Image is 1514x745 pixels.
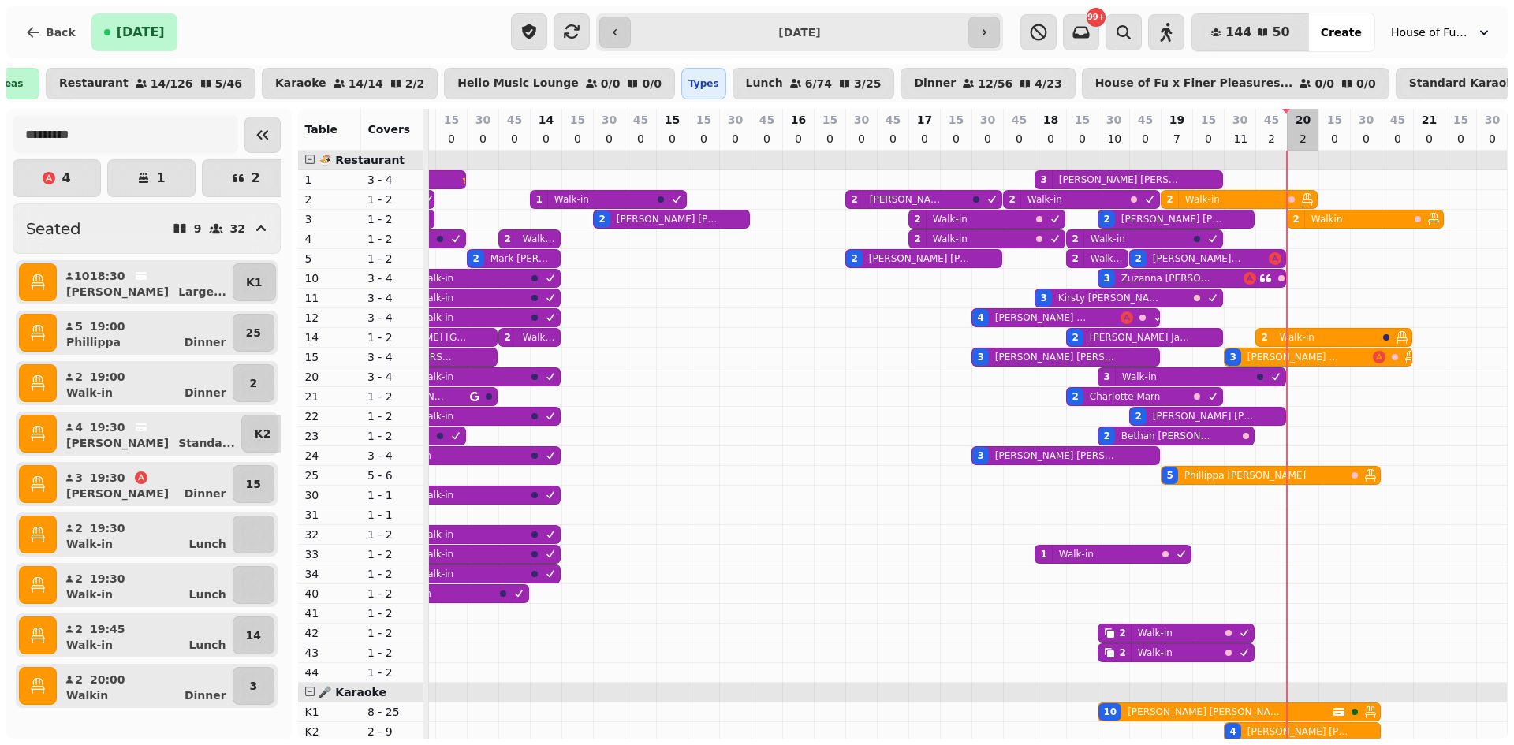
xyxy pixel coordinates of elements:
[805,78,832,89] p: 6 / 74
[90,672,125,687] p: 20:00
[504,331,510,344] div: 2
[66,385,113,400] p: Walk-in
[304,527,355,542] p: 32
[251,172,259,184] p: 2
[367,546,418,562] p: 1 - 2
[977,449,983,462] div: 3
[90,621,125,637] p: 19:45
[1153,252,1244,265] p: [PERSON_NAME] Castilla
[1391,131,1404,147] p: 0
[1091,233,1125,245] p: Walk-in
[66,637,113,653] p: Walk-in
[917,112,932,128] p: 17
[1485,112,1500,128] p: 30
[367,389,418,404] p: 1 - 2
[1106,112,1121,128] p: 30
[66,435,169,451] p: [PERSON_NAME]
[602,131,615,147] p: 0
[304,290,355,306] p: 11
[304,408,355,424] p: 22
[886,112,901,128] p: 45
[60,616,229,654] button: 219:45Walk-inLunch
[1082,68,1389,99] button: House of Fu x Finer Pleasures...0/00/0
[1103,213,1109,225] div: 2
[981,131,994,147] p: 0
[367,290,418,306] p: 3 - 4
[13,13,88,51] button: Back
[539,112,554,128] p: 14
[914,77,956,90] p: Dinner
[1135,252,1141,265] div: 2
[914,213,920,225] div: 2
[978,78,1012,89] p: 12 / 56
[851,193,857,206] div: 2
[349,78,383,89] p: 14 / 14
[918,131,930,147] p: 0
[444,68,675,99] button: Hello Music Lounge0/00/0
[1012,131,1025,147] p: 0
[91,13,177,51] button: [DATE]
[367,448,418,464] p: 3 - 4
[822,112,837,128] p: 15
[1356,78,1376,89] p: 0 / 0
[886,131,899,147] p: 0
[304,123,337,136] span: Table
[367,251,418,266] p: 1 - 2
[851,252,857,265] div: 2
[1090,331,1192,344] p: [PERSON_NAME] JackmanStraw
[1103,371,1109,383] div: 3
[185,334,226,350] p: Dinner
[185,486,226,501] p: Dinner
[46,68,255,99] button: Restaurant14/1265/46
[523,331,557,344] p: Walk-in
[304,566,355,582] p: 34
[178,284,226,300] p: Large ...
[1122,371,1157,383] p: Walk-in
[26,218,81,240] h2: Seated
[304,310,355,326] p: 12
[1012,112,1027,128] p: 45
[490,252,549,265] p: Mark [PERSON_NAME]
[1328,131,1341,147] p: 0
[74,520,84,536] p: 2
[475,112,490,128] p: 30
[1169,112,1184,128] p: 19
[367,369,418,385] p: 3 - 4
[419,489,453,501] p: Walk-in
[1184,469,1306,482] p: Phillippa [PERSON_NAME]
[539,131,552,147] p: 0
[901,68,1075,99] button: Dinner12/564/23
[1138,627,1173,639] p: Walk-in
[728,112,743,128] p: 30
[599,213,605,225] div: 2
[367,231,418,247] p: 1 - 2
[1359,131,1372,147] p: 0
[367,467,418,483] p: 5 - 6
[854,112,869,128] p: 30
[255,426,271,441] p: K2
[1280,331,1314,344] p: Walk-in
[504,233,510,245] div: 2
[1311,213,1343,225] p: Walkin
[90,419,125,435] p: 19:30
[1076,131,1088,147] p: 0
[746,77,783,90] p: Lunch
[1422,112,1437,128] p: 21
[304,389,355,404] p: 21
[995,311,1093,324] p: [PERSON_NAME] Cosgrove
[617,213,719,225] p: [PERSON_NAME] [PERSON_NAME]
[246,628,261,643] p: 14
[1040,548,1046,561] div: 1
[107,159,196,197] button: 1
[1009,193,1015,206] div: 2
[914,233,920,245] div: 2
[90,470,125,486] p: 19:30
[1044,131,1057,147] p: 0
[823,131,836,147] p: 0
[1166,193,1173,206] div: 2
[472,252,479,265] div: 2
[1139,131,1151,147] p: 0
[419,528,453,541] p: Walk-in
[1202,131,1214,147] p: 0
[995,449,1117,462] p: [PERSON_NAME] [PERSON_NAME]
